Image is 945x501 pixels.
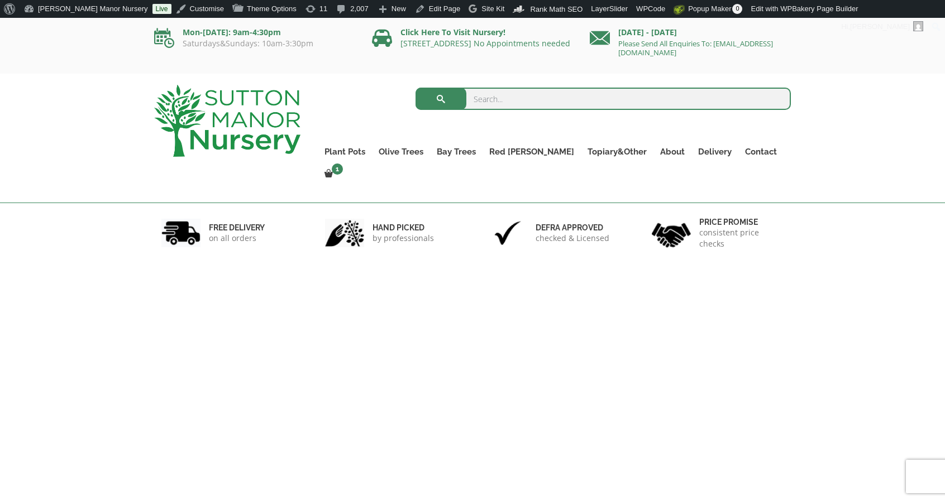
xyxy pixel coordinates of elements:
[481,4,504,13] span: Site Kit
[372,144,430,160] a: Olive Trees
[318,144,372,160] a: Plant Pots
[653,144,691,160] a: About
[416,88,791,110] input: Search...
[430,144,483,160] a: Bay Trees
[154,39,355,48] p: Saturdays&Sundays: 10am-3:30pm
[837,18,928,36] a: Hi,
[536,233,609,244] p: checked & Licensed
[154,26,355,39] p: Mon-[DATE]: 9am-4:30pm
[536,223,609,233] h6: Defra approved
[530,5,583,13] span: Rank Math SEO
[732,4,742,14] span: 0
[581,144,653,160] a: Topiary&Other
[325,219,364,247] img: 2.jpg
[618,38,773,57] a: Please Send All Enquiries To: [EMAIL_ADDRESS][DOMAIN_NAME]
[488,219,527,247] img: 3.jpg
[400,38,570,49] a: [STREET_ADDRESS] No Appointments needed
[652,216,691,250] img: 4.jpg
[738,144,784,160] a: Contact
[318,166,346,182] a: 1
[850,22,910,31] span: [PERSON_NAME]
[590,26,791,39] p: [DATE] - [DATE]
[483,144,581,160] a: Red [PERSON_NAME]
[699,227,784,249] p: consistent price checks
[373,223,434,233] h6: hand picked
[691,144,738,160] a: Delivery
[152,4,171,14] a: Live
[209,223,265,233] h6: FREE DELIVERY
[332,163,343,175] span: 1
[154,85,300,157] img: logo
[209,233,265,244] p: on all orders
[699,217,784,227] h6: Price promise
[400,27,505,37] a: Click Here To Visit Nursery!
[373,233,434,244] p: by professionals
[161,219,201,247] img: 1.jpg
